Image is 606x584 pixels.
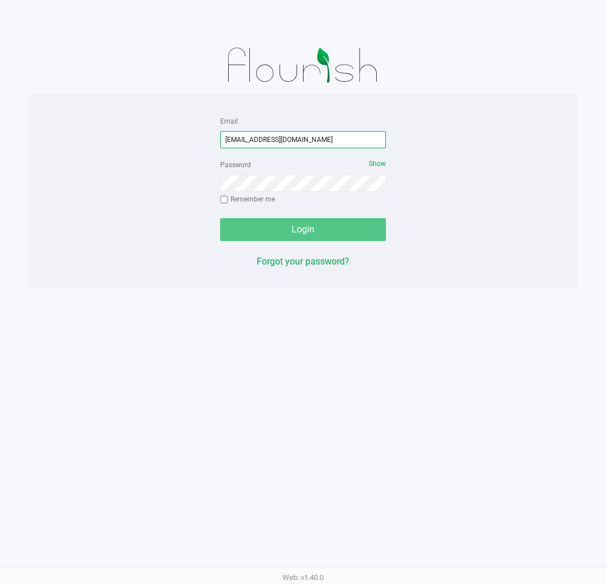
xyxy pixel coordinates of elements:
[282,573,324,582] span: Web: v1.40.0
[220,160,251,170] label: Password
[257,255,349,269] button: Forgot your password?
[220,116,238,127] label: Email
[220,194,275,204] label: Remember me
[220,196,228,204] input: Remember me
[369,160,386,168] span: Show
